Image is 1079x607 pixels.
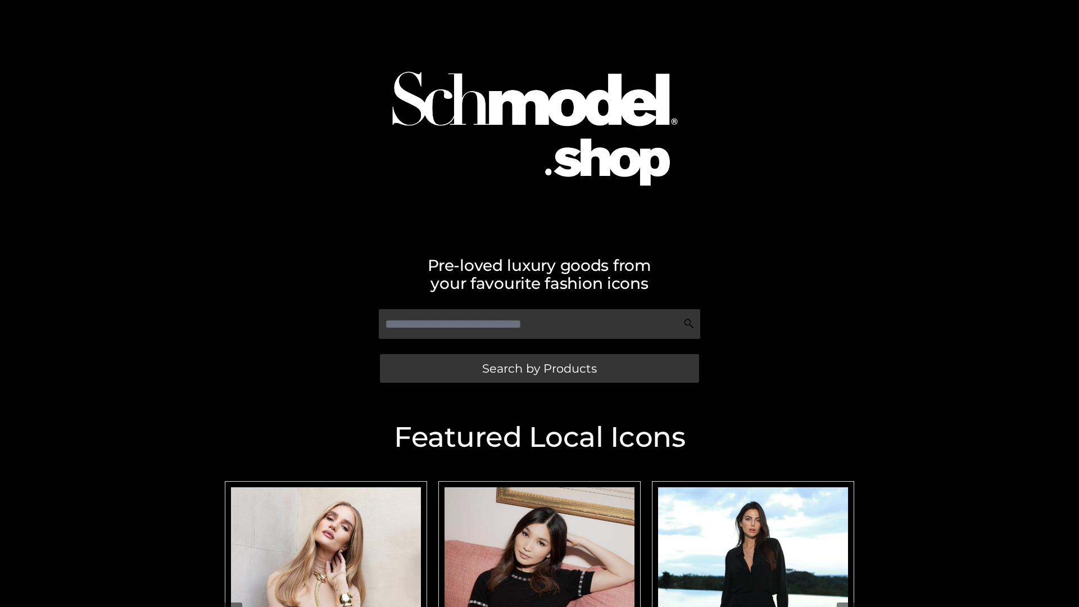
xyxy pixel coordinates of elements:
a: Search by Products [380,354,699,383]
h2: Featured Local Icons​ [219,423,860,451]
span: Search by Products [482,363,597,374]
img: Search Icon [683,318,695,329]
h2: Pre-loved luxury goods from your favourite fashion icons [219,256,860,292]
